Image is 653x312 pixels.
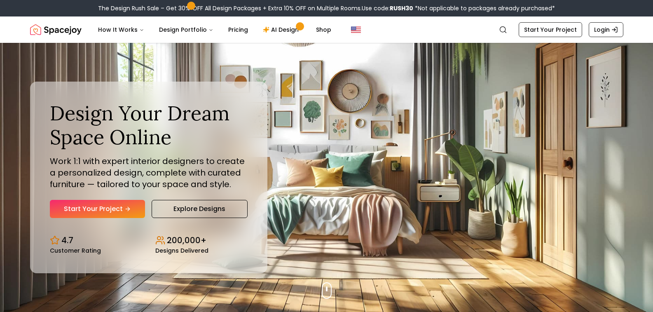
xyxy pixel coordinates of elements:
span: *Not applicable to packages already purchased* [413,4,555,12]
div: The Design Rush Sale – Get 30% OFF All Design Packages + Extra 10% OFF on Multiple Rooms. [98,4,555,12]
a: Explore Designs [152,200,248,218]
a: Start Your Project [50,200,145,218]
a: Login [589,22,623,37]
nav: Main [91,21,338,38]
b: RUSH30 [390,4,413,12]
a: Start Your Project [519,22,582,37]
h1: Design Your Dream Space Online [50,101,248,149]
a: AI Design [256,21,308,38]
img: Spacejoy Logo [30,21,82,38]
div: Design stats [50,228,248,253]
small: Customer Rating [50,248,101,253]
small: Designs Delivered [155,248,208,253]
nav: Global [30,16,623,43]
button: How It Works [91,21,151,38]
p: 200,000+ [167,235,206,246]
p: 4.7 [61,235,73,246]
a: Shop [309,21,338,38]
span: Use code: [362,4,413,12]
img: United States [351,25,361,35]
button: Design Portfolio [152,21,220,38]
p: Work 1:1 with expert interior designers to create a personalized design, complete with curated fu... [50,155,248,190]
a: Pricing [222,21,255,38]
a: Spacejoy [30,21,82,38]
